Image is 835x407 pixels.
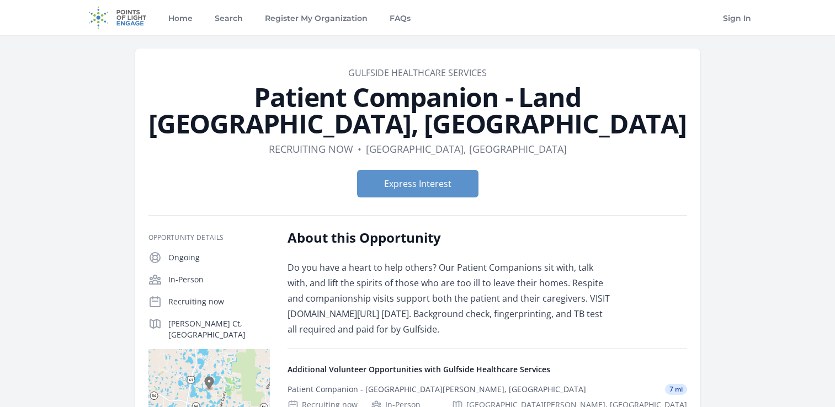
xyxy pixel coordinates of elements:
[348,67,487,79] a: Gulfside Healthcare Services
[168,252,270,263] p: Ongoing
[288,229,610,247] h2: About this Opportunity
[288,364,687,375] h4: Additional Volunteer Opportunities with Gulfside Healthcare Services
[665,384,687,395] span: 7 mi
[358,141,361,157] div: •
[288,260,610,337] p: Do you have a heart to help others? Our Patient Companions sit with, talk with, and lift the spir...
[357,170,478,197] button: Express Interest
[148,84,687,137] h1: Patient Companion - Land [GEOGRAPHIC_DATA], [GEOGRAPHIC_DATA]
[269,141,353,157] dd: Recruiting now
[168,274,270,285] p: In-Person
[168,296,270,307] p: Recruiting now
[168,318,270,340] p: [PERSON_NAME] Ct, [GEOGRAPHIC_DATA]
[148,233,270,242] h3: Opportunity Details
[288,384,586,395] div: Patient Companion - [GEOGRAPHIC_DATA][PERSON_NAME], [GEOGRAPHIC_DATA]
[366,141,567,157] dd: [GEOGRAPHIC_DATA], [GEOGRAPHIC_DATA]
